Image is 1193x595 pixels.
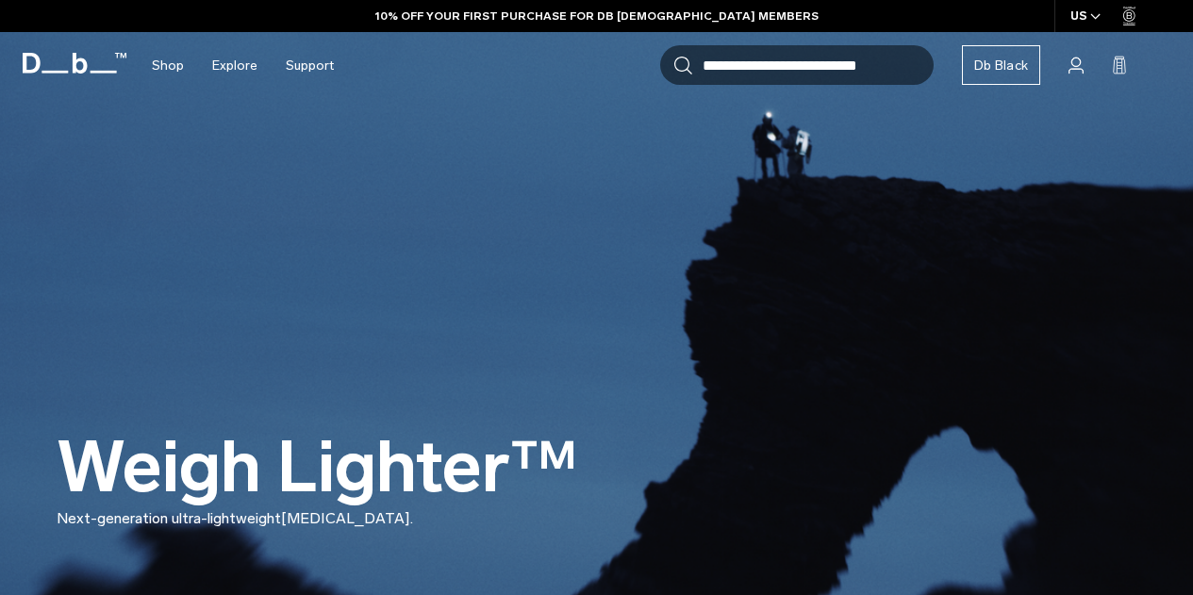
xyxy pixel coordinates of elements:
[286,32,334,99] a: Support
[57,429,578,507] h1: Weigh Lighter™
[281,509,413,527] span: [MEDICAL_DATA].
[962,45,1040,85] a: Db Black
[375,8,819,25] a: 10% OFF YOUR FIRST PURCHASE FOR DB [DEMOGRAPHIC_DATA] MEMBERS
[57,509,281,527] span: Next-generation ultra-lightweight
[138,32,348,99] nav: Main Navigation
[152,32,184,99] a: Shop
[212,32,257,99] a: Explore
